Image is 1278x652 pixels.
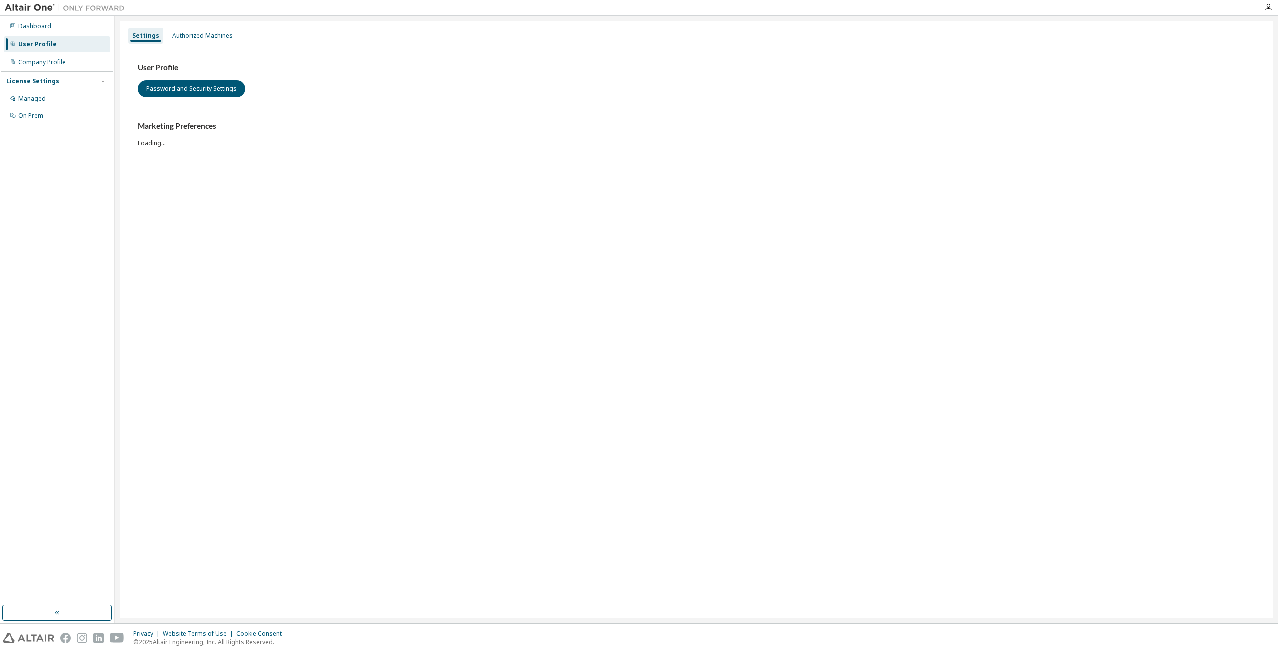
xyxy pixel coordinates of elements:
div: Authorized Machines [172,32,233,40]
div: Website Terms of Use [163,630,236,638]
p: © 2025 Altair Engineering, Inc. All Rights Reserved. [133,638,288,646]
div: Company Profile [18,58,66,66]
img: Altair One [5,3,130,13]
h3: User Profile [138,63,1255,73]
img: linkedin.svg [93,633,104,643]
div: User Profile [18,40,57,48]
div: License Settings [6,77,59,85]
div: Privacy [133,630,163,638]
h3: Marketing Preferences [138,121,1255,131]
button: Password and Security Settings [138,80,245,97]
div: On Prem [18,112,43,120]
div: Cookie Consent [236,630,288,638]
div: Settings [132,32,159,40]
div: Loading... [138,121,1255,147]
img: instagram.svg [77,633,87,643]
div: Dashboard [18,22,51,30]
div: Managed [18,95,46,103]
img: facebook.svg [60,633,71,643]
img: altair_logo.svg [3,633,54,643]
img: youtube.svg [110,633,124,643]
